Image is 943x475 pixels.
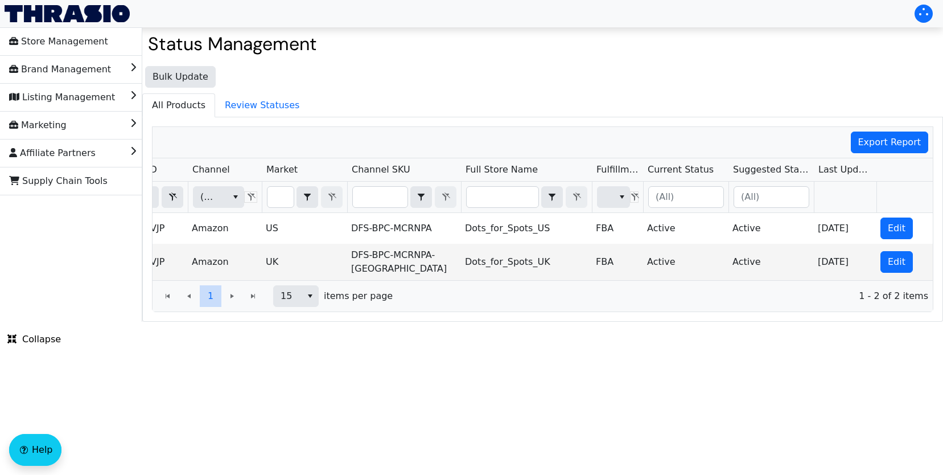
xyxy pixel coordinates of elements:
[9,32,108,51] span: Store Management
[858,136,921,149] span: Export Report
[9,60,111,79] span: Brand Management
[734,187,809,207] input: (All)
[888,255,905,269] span: Edit
[153,70,208,84] span: Bulk Update
[347,182,461,213] th: Filter
[410,186,432,208] span: Choose Operator
[643,213,728,244] td: Active
[542,187,562,207] button: select
[460,244,591,280] td: Dots_for_Spots_UK
[187,244,261,280] td: Amazon
[880,218,913,239] button: Edit
[880,251,913,273] button: Edit
[262,182,347,213] th: Filter
[591,244,643,280] td: FBA
[728,182,814,213] th: Filter
[541,186,563,208] span: Choose Operator
[461,182,592,213] th: Filter
[9,172,108,190] span: Supply Chain Tools
[324,289,393,303] span: items per page
[297,187,318,207] button: select
[596,163,639,177] span: Fulfillment
[143,94,215,117] span: All Products
[643,244,728,280] td: Active
[7,333,61,346] span: Collapse
[9,144,96,162] span: Affiliate Partners
[192,163,230,177] span: Channel
[353,187,407,207] input: Filter
[227,187,244,207] button: select
[813,213,876,244] td: [DATE]
[261,244,347,280] td: UK
[5,5,130,22] img: Thrasio Logo
[153,280,933,312] div: Page 1 of 1
[200,190,218,204] span: (All)
[728,244,813,280] td: Active
[460,213,591,244] td: Dots_for_Spots_US
[9,434,61,466] button: Help floatingactionbutton
[347,244,460,280] td: DFS-BPC-MCRNPA-[GEOGRAPHIC_DATA]
[818,163,872,177] span: Last Update
[352,163,410,177] span: Channel SKU
[208,289,213,303] span: 1
[187,213,261,244] td: Amazon
[592,182,643,213] th: Filter
[411,187,431,207] button: select
[281,289,295,303] span: 15
[648,163,714,177] span: Current Status
[32,443,52,457] span: Help
[261,213,347,244] td: US
[466,163,538,177] span: Full Store Name
[402,289,928,303] span: 1 - 2 of 2 items
[267,187,294,207] input: Filter
[9,116,67,134] span: Marketing
[200,285,221,307] button: Page 1
[266,163,298,177] span: Market
[188,182,262,213] th: Filter
[216,94,308,117] span: Review Statuses
[643,182,728,213] th: Filter
[347,213,460,244] td: DFS-BPC-MCRNPA
[467,187,538,207] input: Filter
[813,244,876,280] td: [DATE]
[148,33,937,55] h2: Status Management
[302,286,318,306] button: select
[728,213,813,244] td: Active
[273,285,319,307] span: Page size
[145,66,216,88] button: Bulk Update
[162,186,183,208] button: Clear
[297,186,318,208] span: Choose Operator
[888,222,905,235] span: Edit
[9,88,115,107] span: Listing Management
[613,187,630,207] button: select
[733,163,809,177] span: Suggested Status
[649,187,723,207] input: (All)
[851,132,929,153] button: Export Report
[591,213,643,244] td: FBA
